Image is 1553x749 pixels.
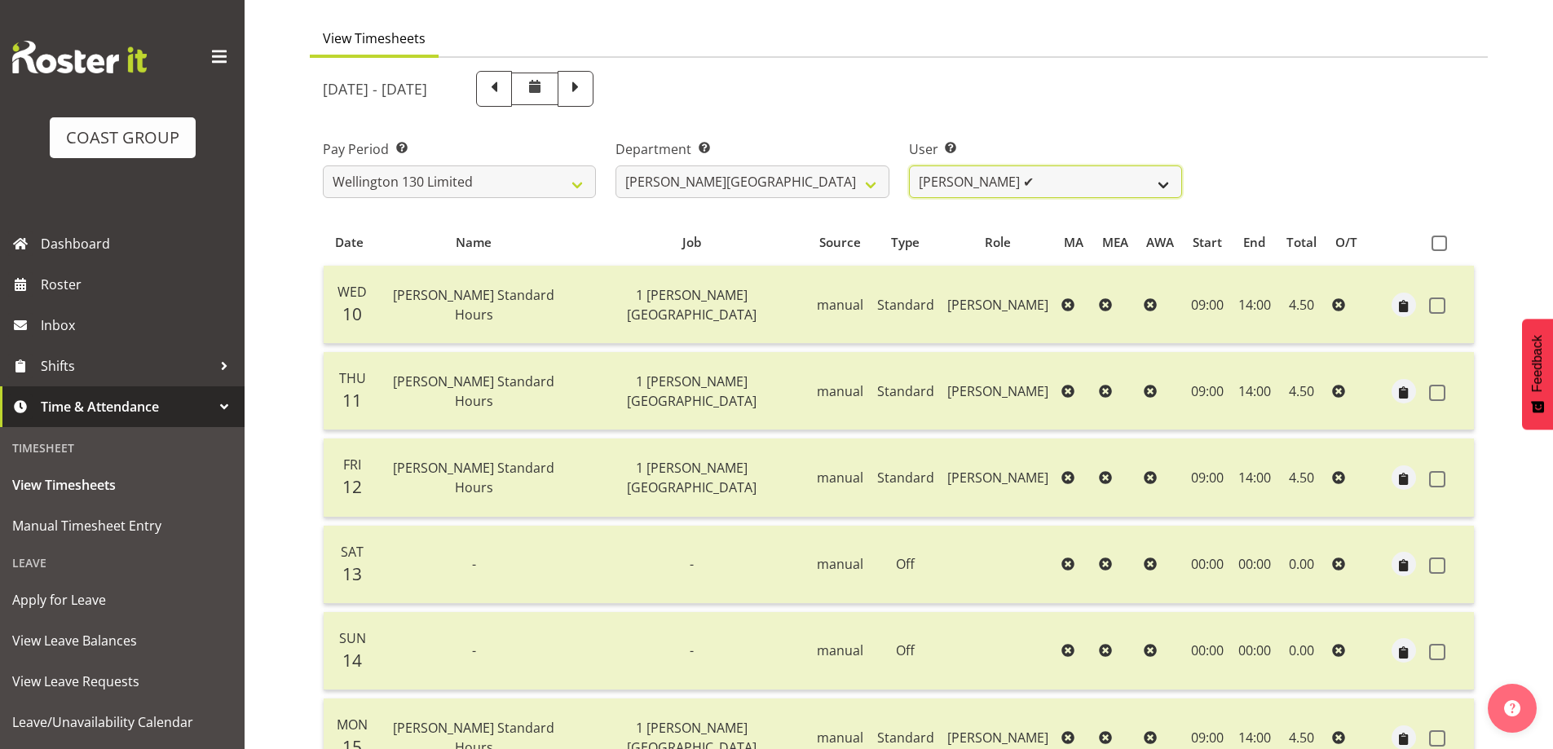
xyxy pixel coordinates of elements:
[339,369,366,387] span: Thu
[817,555,863,573] span: manual
[4,661,240,702] a: View Leave Requests
[947,469,1048,487] span: [PERSON_NAME]
[817,729,863,747] span: manual
[4,620,240,661] a: View Leave Balances
[819,233,861,252] span: Source
[871,438,941,517] td: Standard
[323,29,426,48] span: View Timesheets
[947,296,1048,314] span: [PERSON_NAME]
[817,382,863,400] span: manual
[682,233,701,252] span: Job
[1232,438,1277,517] td: 14:00
[472,555,476,573] span: -
[1232,266,1277,344] td: 14:00
[12,710,232,734] span: Leave/Unavailability Calendar
[393,372,554,410] span: [PERSON_NAME] Standard Hours
[338,283,367,301] span: Wed
[1064,233,1083,252] span: MA
[1504,700,1520,716] img: help-xxl-2.png
[339,629,366,647] span: Sun
[341,543,364,561] span: Sat
[871,266,941,344] td: Standard
[909,139,1182,159] label: User
[1102,233,1128,252] span: MEA
[1277,526,1326,604] td: 0.00
[1184,612,1232,690] td: 00:00
[342,475,362,498] span: 12
[1184,438,1232,517] td: 09:00
[4,465,240,505] a: View Timesheets
[4,702,240,742] a: Leave/Unavailability Calendar
[1184,266,1232,344] td: 09:00
[342,302,362,325] span: 10
[1335,233,1357,252] span: O/T
[1243,233,1265,252] span: End
[627,372,757,410] span: 1 [PERSON_NAME][GEOGRAPHIC_DATA]
[690,641,694,659] span: -
[12,41,147,73] img: Rosterit website logo
[690,555,694,573] span: -
[1277,438,1326,517] td: 4.50
[947,729,1048,747] span: [PERSON_NAME]
[323,139,596,159] label: Pay Period
[627,459,757,496] span: 1 [PERSON_NAME][GEOGRAPHIC_DATA]
[871,352,941,430] td: Standard
[41,313,236,337] span: Inbox
[871,526,941,604] td: Off
[985,233,1011,252] span: Role
[12,628,232,653] span: View Leave Balances
[615,139,889,159] label: Department
[1277,612,1326,690] td: 0.00
[4,505,240,546] a: Manual Timesheet Entry
[1530,335,1545,392] span: Feedback
[1232,352,1277,430] td: 14:00
[343,456,361,474] span: Fri
[12,473,232,497] span: View Timesheets
[1193,233,1222,252] span: Start
[1184,352,1232,430] td: 09:00
[4,431,240,465] div: Timesheet
[947,382,1048,400] span: [PERSON_NAME]
[4,579,240,620] a: Apply for Leave
[41,231,236,256] span: Dashboard
[456,233,492,252] span: Name
[12,669,232,694] span: View Leave Requests
[871,612,941,690] td: Off
[1286,233,1317,252] span: Total
[627,286,757,324] span: 1 [PERSON_NAME][GEOGRAPHIC_DATA]
[817,296,863,314] span: manual
[1146,233,1174,252] span: AWA
[1522,319,1553,430] button: Feedback - Show survey
[472,641,476,659] span: -
[342,649,362,672] span: 14
[323,80,427,98] h5: [DATE] - [DATE]
[342,389,362,412] span: 11
[393,459,554,496] span: [PERSON_NAME] Standard Hours
[817,641,863,659] span: manual
[66,126,179,150] div: COAST GROUP
[41,394,212,419] span: Time & Attendance
[393,286,554,324] span: [PERSON_NAME] Standard Hours
[41,272,236,297] span: Roster
[1277,266,1326,344] td: 4.50
[337,716,368,734] span: Mon
[342,562,362,585] span: 13
[1232,612,1277,690] td: 00:00
[12,513,232,538] span: Manual Timesheet Entry
[335,233,364,252] span: Date
[4,546,240,579] div: Leave
[1232,526,1277,604] td: 00:00
[817,469,863,487] span: manual
[41,354,212,378] span: Shifts
[12,588,232,612] span: Apply for Leave
[891,233,920,252] span: Type
[1184,526,1232,604] td: 00:00
[1277,352,1326,430] td: 4.50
